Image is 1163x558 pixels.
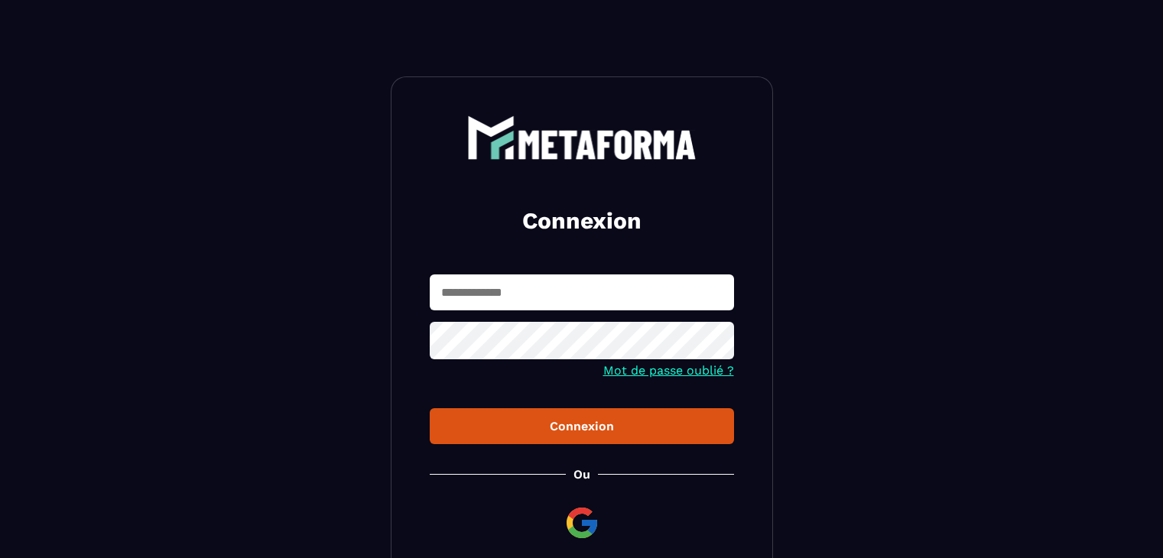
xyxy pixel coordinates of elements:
img: google [564,504,600,541]
h2: Connexion [448,206,716,236]
div: Connexion [442,419,722,433]
a: Mot de passe oublié ? [603,363,734,378]
a: logo [430,115,734,160]
img: logo [467,115,697,160]
p: Ou [573,467,590,482]
button: Connexion [430,408,734,444]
